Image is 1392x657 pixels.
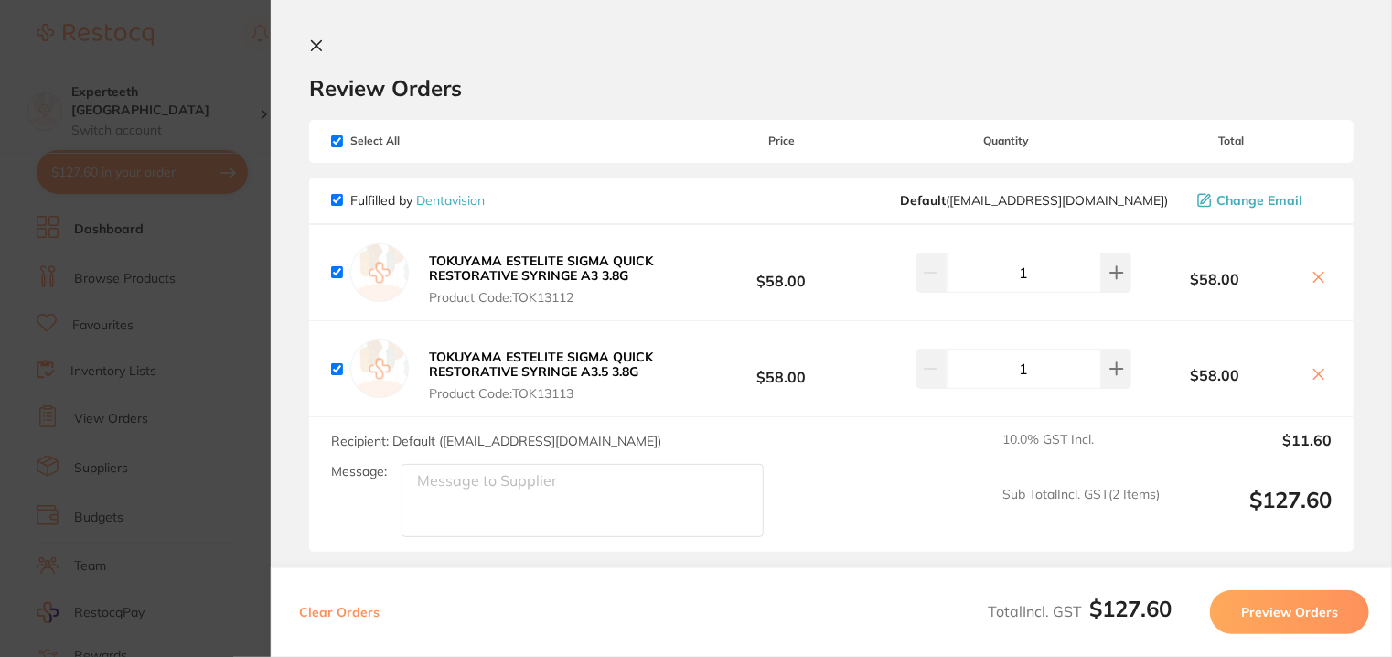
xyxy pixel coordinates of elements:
[416,192,485,209] a: Dentavision
[350,243,409,302] img: empty.jpg
[882,135,1132,147] span: Quantity
[1210,590,1369,634] button: Preview Orders
[1089,595,1172,622] b: $127.60
[900,192,946,209] b: Default
[429,349,653,380] b: TOKUYAMA ESTELITE SIGMA QUICK RESTORATIVE SYRINGE A3.5 3.8G
[294,590,385,634] button: Clear Orders
[423,349,681,402] button: TOKUYAMA ESTELITE SIGMA QUICK RESTORATIVE SYRINGE A3.5 3.8G Product Code:TOK13113
[429,253,653,284] b: TOKUYAMA ESTELITE SIGMA QUICK RESTORATIVE SYRINGE A3 3.8G
[1131,135,1332,147] span: Total
[681,255,882,289] b: $58.00
[1002,487,1160,537] span: Sub Total Incl. GST ( 2 Items)
[1192,192,1332,209] button: Change Email
[681,135,882,147] span: Price
[331,464,387,479] label: Message:
[429,290,676,305] span: Product Code: TOK13112
[988,602,1172,620] span: Total Incl. GST
[309,74,1354,102] h2: Review Orders
[1002,432,1160,472] span: 10.0 % GST Incl.
[1174,487,1332,537] output: $127.60
[423,253,681,306] button: TOKUYAMA ESTELITE SIGMA QUICK RESTORATIVE SYRINGE A3 3.8G Product Code:TOK13112
[1131,367,1299,383] b: $58.00
[350,193,485,208] p: Fulfilled by
[1216,193,1302,208] span: Change Email
[331,433,661,449] span: Recipient: Default ( [EMAIL_ADDRESS][DOMAIN_NAME] )
[331,135,514,147] span: Select All
[681,352,882,386] b: $58.00
[900,193,1168,208] span: rachelngarel@bigpond.com
[1131,271,1299,287] b: $58.00
[350,339,409,398] img: empty.jpg
[429,386,676,401] span: Product Code: TOK13113
[1174,432,1332,472] output: $11.60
